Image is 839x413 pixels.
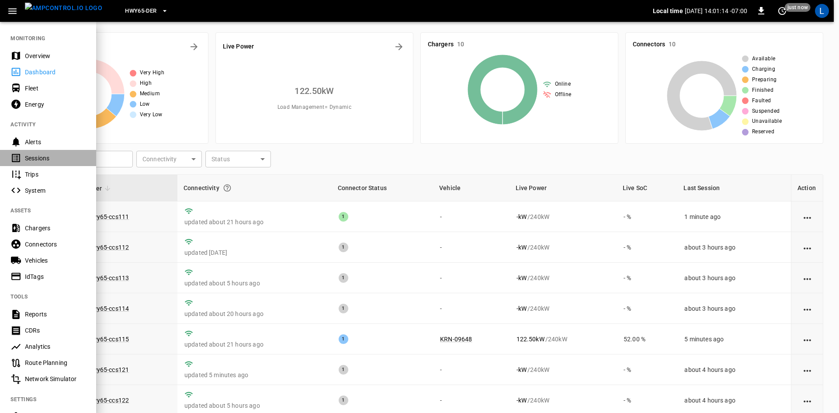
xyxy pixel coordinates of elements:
div: Vehicles [25,256,86,265]
div: profile-icon [815,4,829,18]
span: HWY65-DER [125,6,156,16]
div: Fleet [25,84,86,93]
div: Reports [25,310,86,319]
div: Connectors [25,240,86,249]
div: System [25,186,86,195]
img: ampcontrol.io logo [25,3,102,14]
div: Analytics [25,342,86,351]
div: CDRs [25,326,86,335]
div: Sessions [25,154,86,163]
button: set refresh interval [775,4,789,18]
div: IdTags [25,272,86,281]
div: Overview [25,52,86,60]
div: Trips [25,170,86,179]
span: just now [785,3,811,12]
div: Chargers [25,224,86,233]
div: Dashboard [25,68,86,76]
div: Network Simulator [25,375,86,383]
div: Route Planning [25,358,86,367]
p: [DATE] 14:01:14 -07:00 [685,7,747,15]
p: Local time [653,7,683,15]
div: Energy [25,100,86,109]
div: Alerts [25,138,86,146]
